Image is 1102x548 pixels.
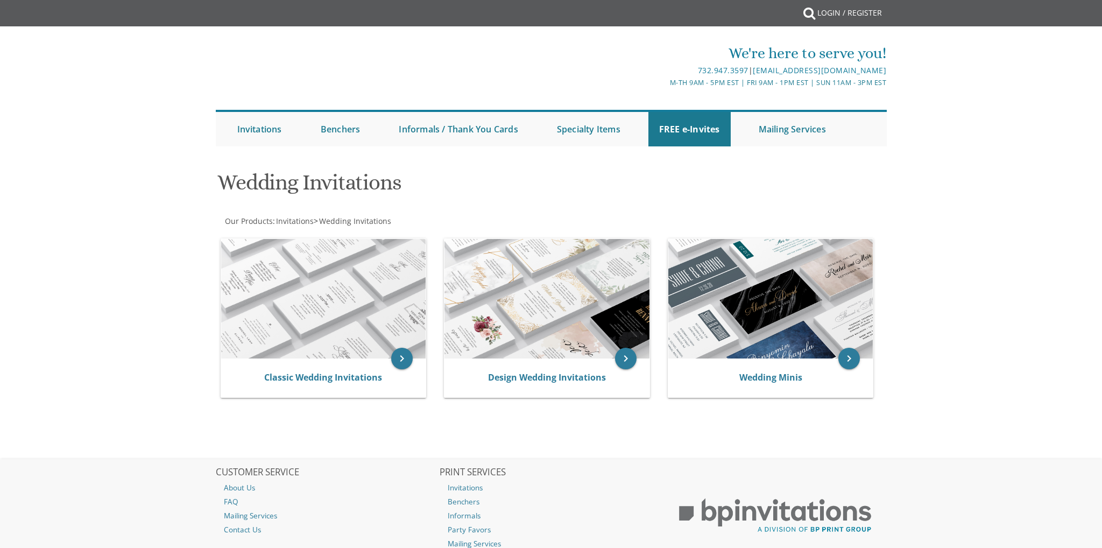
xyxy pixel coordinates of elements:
a: Invitations [227,112,293,146]
img: BP Print Group [664,489,887,543]
a: Specialty Items [546,112,631,146]
a: About Us [216,481,439,495]
a: keyboard_arrow_right [838,348,860,369]
a: FREE e-Invites [648,112,731,146]
h2: CUSTOMER SERVICE [216,467,439,478]
a: Invitations [275,216,314,226]
a: Benchers [440,495,662,509]
h1: Wedding Invitations [217,171,656,202]
h2: PRINT SERVICES [440,467,662,478]
a: Mailing Services [216,509,439,523]
div: We're here to serve you! [440,43,886,64]
span: Invitations [276,216,314,226]
a: 732.947.3597 [698,65,748,75]
a: Our Products [224,216,273,226]
a: keyboard_arrow_right [615,348,637,369]
a: Party Favors [440,523,662,537]
span: Wedding Invitations [319,216,391,226]
img: Design Wedding Invitations [444,239,649,359]
a: Informals [440,509,662,523]
a: Design Wedding Invitations [488,371,606,383]
span: > [314,216,391,226]
a: Mailing Services [748,112,837,146]
a: [EMAIL_ADDRESS][DOMAIN_NAME] [753,65,886,75]
a: Benchers [310,112,371,146]
a: keyboard_arrow_right [391,348,413,369]
a: Classic Wedding Invitations [264,371,382,383]
a: Contact Us [216,523,439,537]
a: Wedding Invitations [318,216,391,226]
div: : [216,216,552,227]
a: FAQ [216,495,439,509]
img: Wedding Minis [668,239,873,359]
a: Wedding Minis [739,371,802,383]
a: Invitations [440,481,662,495]
div: M-Th 9am - 5pm EST | Fri 9am - 1pm EST | Sun 11am - 3pm EST [440,77,886,88]
div: | [440,64,886,77]
img: Classic Wedding Invitations [221,239,426,359]
a: Informals / Thank You Cards [388,112,528,146]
